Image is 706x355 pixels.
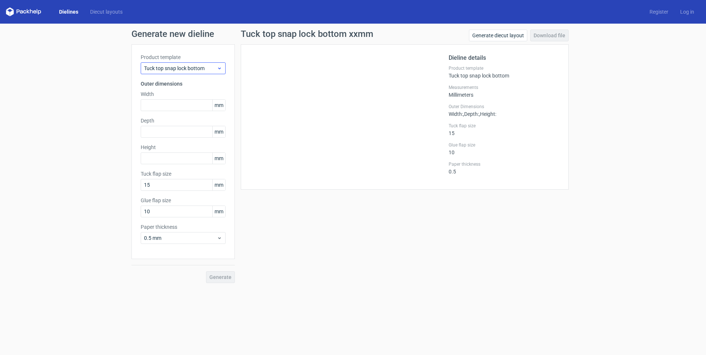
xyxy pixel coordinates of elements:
span: , Height : [479,111,496,117]
a: Diecut layouts [84,8,128,15]
div: Millimeters [449,85,559,98]
span: , Depth : [463,111,479,117]
div: 10 [449,142,559,155]
label: Glue flap size [141,197,226,204]
label: Glue flap size [449,142,559,148]
label: Height [141,144,226,151]
label: Paper thickness [449,161,559,167]
label: Paper thickness [141,223,226,231]
span: Tuck top snap lock bottom [144,65,217,72]
div: 0.5 [449,161,559,175]
span: mm [212,179,225,190]
a: Generate diecut layout [469,30,527,41]
span: 0.5 mm [144,234,217,242]
label: Outer Dimensions [449,104,559,110]
a: Register [644,8,674,15]
span: mm [212,153,225,164]
label: Depth [141,117,226,124]
h1: Tuck top snap lock bottom xxmm [241,30,373,38]
div: Tuck top snap lock bottom [449,65,559,79]
h2: Dieline details [449,54,559,62]
label: Product template [449,65,559,71]
label: Width [141,90,226,98]
label: Measurements [449,85,559,90]
label: Tuck flap size [141,170,226,177]
label: Tuck flap size [449,123,559,129]
span: mm [212,206,225,217]
label: Product template [141,54,226,61]
span: Width : [449,111,463,117]
a: Dielines [53,8,84,15]
div: 15 [449,123,559,136]
span: mm [212,126,225,137]
span: mm [212,100,225,111]
h3: Outer dimensions [141,80,226,87]
h1: Generate new dieline [131,30,575,38]
a: Log in [674,8,700,15]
